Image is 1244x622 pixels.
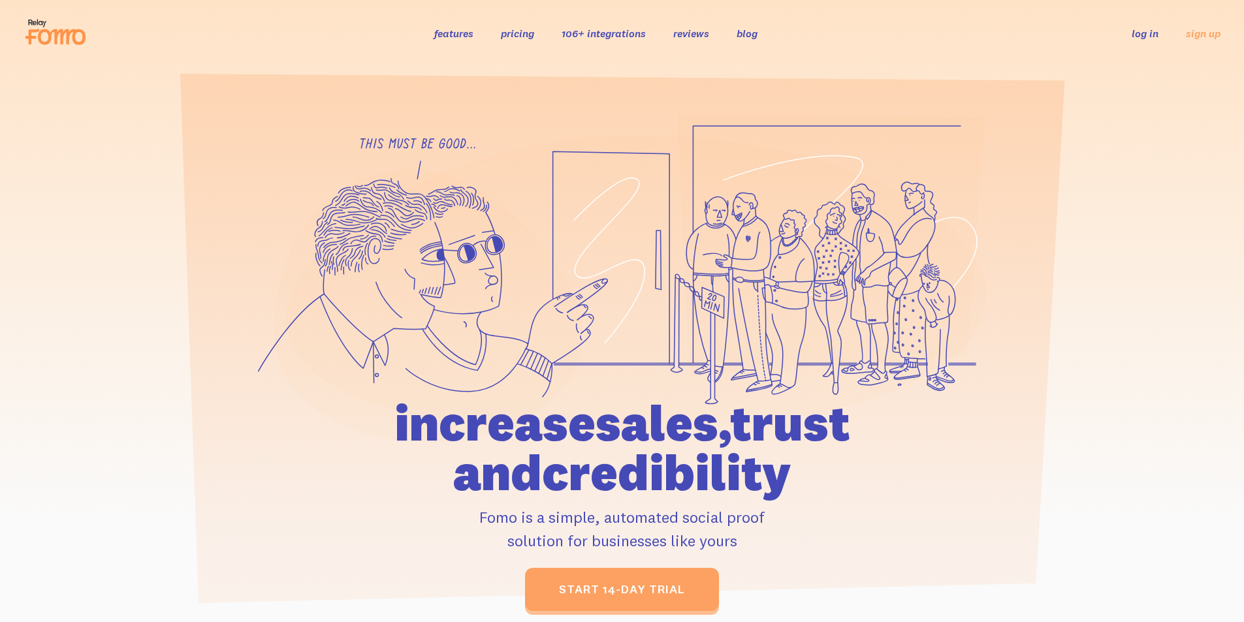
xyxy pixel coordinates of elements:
[501,27,534,40] a: pricing
[737,27,758,40] a: blog
[320,505,925,552] p: Fomo is a simple, automated social proof solution for businesses like yours
[434,27,473,40] a: features
[1132,27,1158,40] a: log in
[1186,27,1220,40] a: sign up
[562,27,646,40] a: 106+ integrations
[673,27,709,40] a: reviews
[525,568,719,611] a: start 14-day trial
[320,398,925,497] h1: increase sales, trust and credibility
